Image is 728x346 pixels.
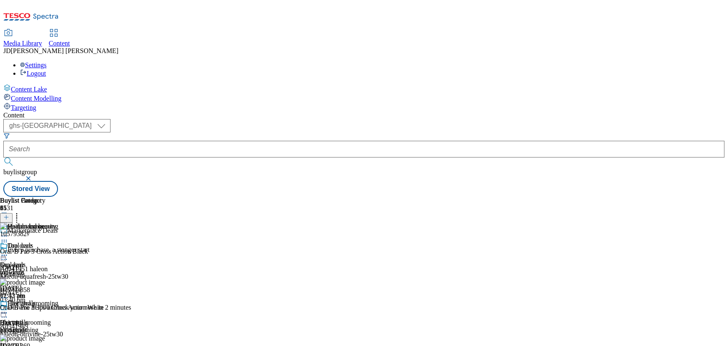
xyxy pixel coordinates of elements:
svg: Search Filters [3,132,10,139]
a: Media Library [3,30,42,47]
a: Content Modelling [3,93,725,102]
span: JD [3,47,11,54]
div: Content [3,112,725,119]
span: buylistgroup [3,168,37,176]
span: [PERSON_NAME] [PERSON_NAME] [11,47,118,54]
input: Search [3,141,725,158]
a: Content Lake [3,84,725,93]
a: Settings [20,61,47,69]
a: Logout [20,70,46,77]
span: Media Library [3,40,42,47]
button: Stored View [3,181,58,197]
span: Content [49,40,70,47]
a: Targeting [3,102,725,112]
span: Content Modelling [11,95,61,102]
span: Targeting [11,104,36,111]
span: Content Lake [11,86,47,93]
a: Content [49,30,70,47]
